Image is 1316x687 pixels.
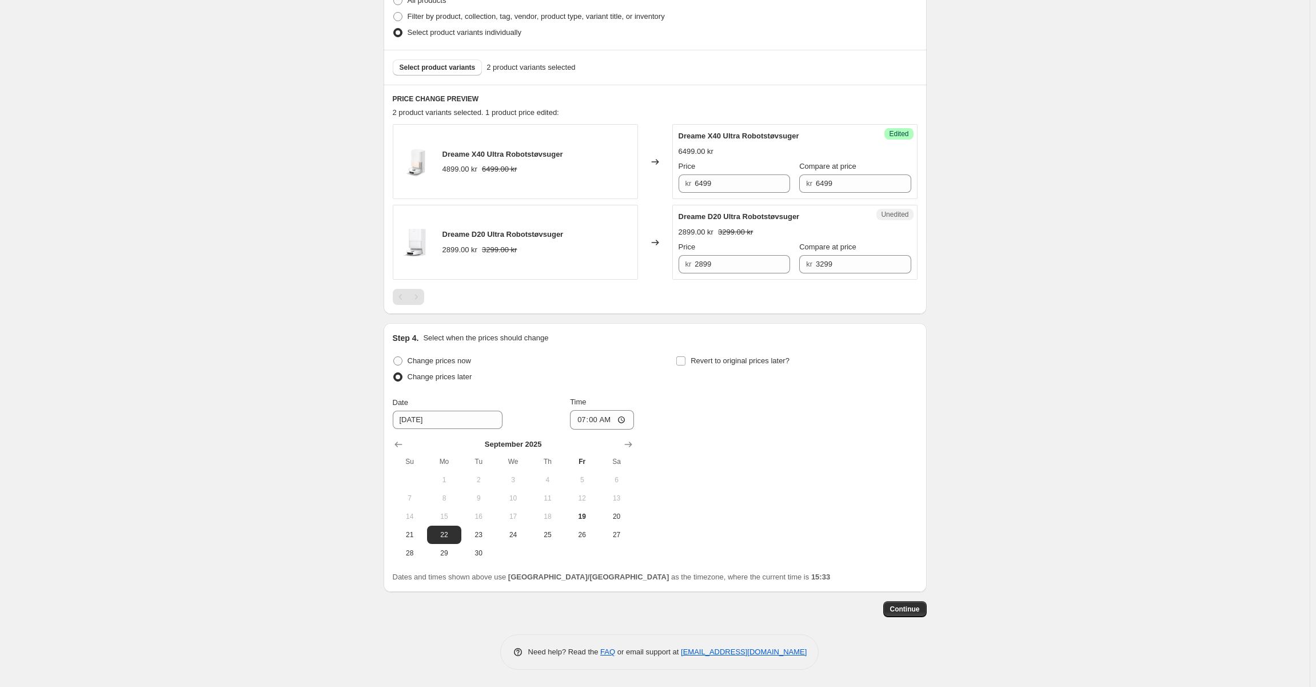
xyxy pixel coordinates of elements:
[890,605,920,614] span: Continue
[599,471,633,489] button: Saturday September 6 2025
[393,573,831,581] span: Dates and times shown above use as the timezone, where the current time is
[393,526,427,544] button: Sunday September 21 2025
[535,475,560,485] span: 4
[442,164,477,175] div: 4899.00 kr
[679,212,800,221] span: Dreame D20 Ultra Robotstøvsuger
[393,411,503,429] input: 9/19/2025
[399,145,433,179] img: X40_Ultra_55d30dee-9d11-4a85-a2d8-84f3ea5fefb0_80x.jpg
[408,28,521,37] span: Select product variants individually
[482,164,517,175] strike: 6499.00 kr
[496,452,530,471] th: Wednesday
[461,507,496,526] button: Tuesday September 16 2025
[496,471,530,489] button: Wednesday September 3 2025
[615,648,681,656] span: or email support at
[500,530,525,539] span: 24
[432,530,457,539] span: 22
[604,457,629,466] span: Sa
[393,289,424,305] nav: Pagination
[604,494,629,503] span: 13
[883,601,927,617] button: Continue
[679,162,696,170] span: Price
[393,94,918,104] h6: PRICE CHANGE PREVIEW
[685,260,692,268] span: kr
[442,230,564,239] span: Dreame D20 Ultra Robotstøvsuger
[685,179,692,188] span: kr
[679,227,713,238] div: 2899.00 kr
[799,162,856,170] span: Compare at price
[565,526,599,544] button: Friday September 26 2025
[432,494,457,503] span: 8
[390,436,406,452] button: Show previous month, August 2025
[718,227,753,238] strike: 3299.00 kr
[799,243,856,251] span: Compare at price
[535,457,560,466] span: Th
[393,59,482,76] button: Select product variants
[565,452,599,471] th: Friday
[393,108,559,117] span: 2 product variants selected. 1 product price edited:
[604,475,629,485] span: 6
[569,512,595,521] span: 19
[466,530,491,539] span: 23
[496,526,530,544] button: Wednesday September 24 2025
[486,62,575,73] span: 2 product variants selected
[528,648,601,656] span: Need help? Read the
[811,573,830,581] b: 15:33
[393,489,427,507] button: Sunday September 7 2025
[565,471,599,489] button: Friday September 5 2025
[570,398,586,406] span: Time
[397,549,422,558] span: 28
[408,356,471,365] span: Change prices now
[599,507,633,526] button: Saturday September 20 2025
[500,512,525,521] span: 17
[466,457,491,466] span: Tu
[620,436,636,452] button: Show next month, October 2025
[393,507,427,526] button: Sunday September 14 2025
[408,372,472,381] span: Change prices later
[599,526,633,544] button: Saturday September 27 2025
[679,146,713,157] div: 6499.00 kr
[531,489,565,507] button: Thursday September 11 2025
[535,494,560,503] span: 11
[432,512,457,521] span: 15
[496,489,530,507] button: Wednesday September 10 2025
[397,494,422,503] span: 7
[466,512,491,521] span: 16
[604,512,629,521] span: 20
[569,530,595,539] span: 26
[408,12,665,21] span: Filter by product, collection, tag, vendor, product type, variant title, or inventory
[500,494,525,503] span: 10
[508,573,669,581] b: [GEOGRAPHIC_DATA]/[GEOGRAPHIC_DATA]
[400,63,476,72] span: Select product variants
[466,549,491,558] span: 30
[691,356,789,365] span: Revert to original prices later?
[496,507,530,526] button: Wednesday September 17 2025
[399,225,433,260] img: 1_D20Ultra-Total-right_80x.jpg
[806,179,812,188] span: kr
[531,452,565,471] th: Thursday
[427,526,461,544] button: Monday September 22 2025
[427,471,461,489] button: Monday September 1 2025
[600,648,615,656] a: FAQ
[681,648,807,656] a: [EMAIL_ADDRESS][DOMAIN_NAME]
[393,452,427,471] th: Sunday
[531,526,565,544] button: Thursday September 25 2025
[500,457,525,466] span: We
[461,489,496,507] button: Tuesday September 9 2025
[393,332,419,344] h2: Step 4.
[427,452,461,471] th: Monday
[397,457,422,466] span: Su
[423,332,548,344] p: Select when the prices should change
[432,475,457,485] span: 1
[569,475,595,485] span: 5
[461,471,496,489] button: Tuesday September 2 2025
[604,530,629,539] span: 27
[531,471,565,489] button: Thursday September 4 2025
[679,243,696,251] span: Price
[432,549,457,558] span: 29
[442,244,477,256] div: 2899.00 kr
[432,457,457,466] span: Mo
[466,494,491,503] span: 9
[427,489,461,507] button: Monday September 8 2025
[565,507,599,526] button: Today Friday September 19 2025
[599,452,633,471] th: Saturday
